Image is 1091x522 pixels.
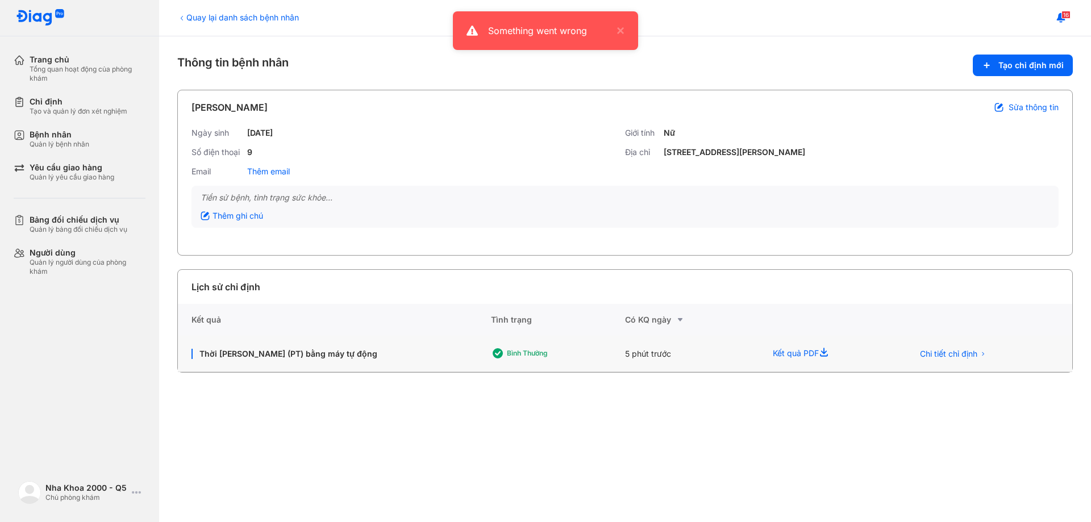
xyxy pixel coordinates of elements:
[30,215,127,225] div: Bảng đối chiếu dịch vụ
[491,304,625,336] div: Tình trạng
[664,147,805,157] div: [STREET_ADDRESS][PERSON_NAME]
[16,9,65,27] img: logo
[30,140,89,149] div: Quản lý bệnh nhân
[30,130,89,140] div: Bệnh nhân
[625,147,659,157] div: Địa chỉ
[30,65,145,83] div: Tổng quan hoạt động của phòng khám
[191,101,268,114] div: [PERSON_NAME]
[920,349,977,359] span: Chi tiết chỉ định
[30,258,145,276] div: Quản lý người dùng của phòng khám
[191,349,477,359] div: Thời [PERSON_NAME] (PT) bằng máy tự động
[625,128,659,138] div: Giới tính
[247,166,290,177] div: Thêm email
[18,481,41,504] img: logo
[913,345,993,362] button: Chi tiết chỉ định
[177,11,299,23] div: Quay lại danh sách bệnh nhân
[625,336,759,372] div: 5 phút trước
[488,24,611,37] div: Something went wrong
[178,304,491,336] div: Kết quả
[1061,11,1071,19] span: 16
[201,211,263,221] div: Thêm ghi chú
[191,166,243,177] div: Email
[664,128,675,138] div: Nữ
[201,193,1050,203] div: Tiền sử bệnh, tình trạng sức khỏe...
[625,313,759,327] div: Có KQ ngày
[191,280,260,294] div: Lịch sử chỉ định
[30,107,127,116] div: Tạo và quản lý đơn xét nghiệm
[45,493,127,502] div: Chủ phòng khám
[973,55,1073,76] button: Tạo chỉ định mới
[30,55,145,65] div: Trang chủ
[1009,102,1059,112] span: Sửa thông tin
[507,349,598,358] div: Bình thường
[30,173,114,182] div: Quản lý yêu cầu giao hàng
[247,128,273,138] div: [DATE]
[30,248,145,258] div: Người dùng
[45,483,127,493] div: Nha Khoa 2000 - Q5
[30,225,127,234] div: Quản lý bảng đối chiếu dịch vụ
[247,147,252,157] div: 9
[30,162,114,173] div: Yêu cầu giao hàng
[611,24,624,37] button: close
[759,336,899,372] div: Kết quả PDF
[30,97,127,107] div: Chỉ định
[191,147,243,157] div: Số điện thoại
[191,128,243,138] div: Ngày sinh
[998,60,1064,70] span: Tạo chỉ định mới
[177,55,1073,76] div: Thông tin bệnh nhân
